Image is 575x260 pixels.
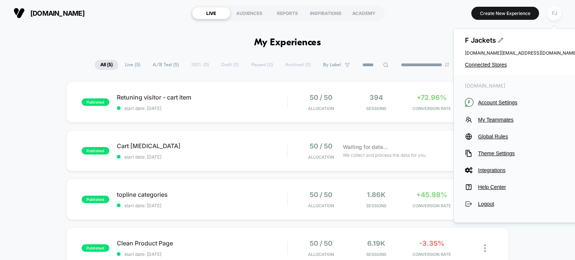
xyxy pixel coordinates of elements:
div: FJ [547,6,562,21]
span: By Label [323,62,341,68]
button: Play, NEW DEMO 2025-VEED.mp4 [4,149,16,161]
span: published [82,98,109,106]
span: Allocation [308,252,334,257]
div: INSPIRATIONS [307,7,345,19]
input: Volume [239,152,262,159]
span: start date: [DATE] [117,105,287,111]
button: Play, NEW DEMO 2025-VEED.mp4 [138,74,156,92]
span: -3.35% [419,239,444,247]
img: Visually logo [13,7,25,19]
span: Live ( 5 ) [119,60,146,70]
span: Clean Product Page [117,239,287,247]
img: close [484,244,486,252]
h1: My Experiences [254,37,321,48]
span: +72.96% [417,94,447,101]
div: REPORTS [268,7,307,19]
span: Allocation [308,155,334,160]
span: 1.86k [367,191,386,199]
span: start date: [DATE] [117,203,287,208]
span: We collect and process the data for you [343,152,426,159]
div: ACADEMY [345,7,383,19]
button: Create New Experience [471,7,539,20]
span: 50 / 50 [310,239,332,247]
span: CONVERSION RATE [406,252,457,257]
span: All ( 5 ) [95,60,118,70]
div: Current time [186,151,204,159]
span: 50 / 50 [310,94,332,101]
span: Allocation [308,203,334,208]
span: Sessions [350,203,402,208]
span: 50 / 50 [310,191,332,199]
span: Retuning visitor - cart item [117,94,287,101]
img: end [445,62,449,67]
span: start date: [DATE] [117,251,287,257]
span: CONVERSION RATE [406,203,457,208]
span: 394 [369,94,383,101]
div: Duration [205,151,225,159]
button: FJ [545,6,564,21]
div: AUDIENCES [230,7,268,19]
span: start date: [DATE] [117,154,287,160]
input: Seek [6,139,289,146]
span: published [82,196,109,203]
span: +45.98% [416,191,447,199]
i: F [465,98,474,107]
span: 6.19k [367,239,385,247]
span: CONVERSION RATE [406,106,457,111]
span: Allocation [308,106,334,111]
span: Cart [MEDICAL_DATA] [117,142,287,150]
div: LIVE [192,7,230,19]
span: Sessions [350,106,402,111]
span: 50 / 50 [310,142,332,150]
button: [DOMAIN_NAME] [11,7,87,19]
span: Waiting for data... [343,143,387,151]
span: A/B Test ( 5 ) [147,60,185,70]
span: published [82,147,109,155]
span: [DOMAIN_NAME] [30,9,85,17]
span: topline categories [117,191,287,198]
span: published [82,244,109,252]
span: Sessions [350,252,402,257]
